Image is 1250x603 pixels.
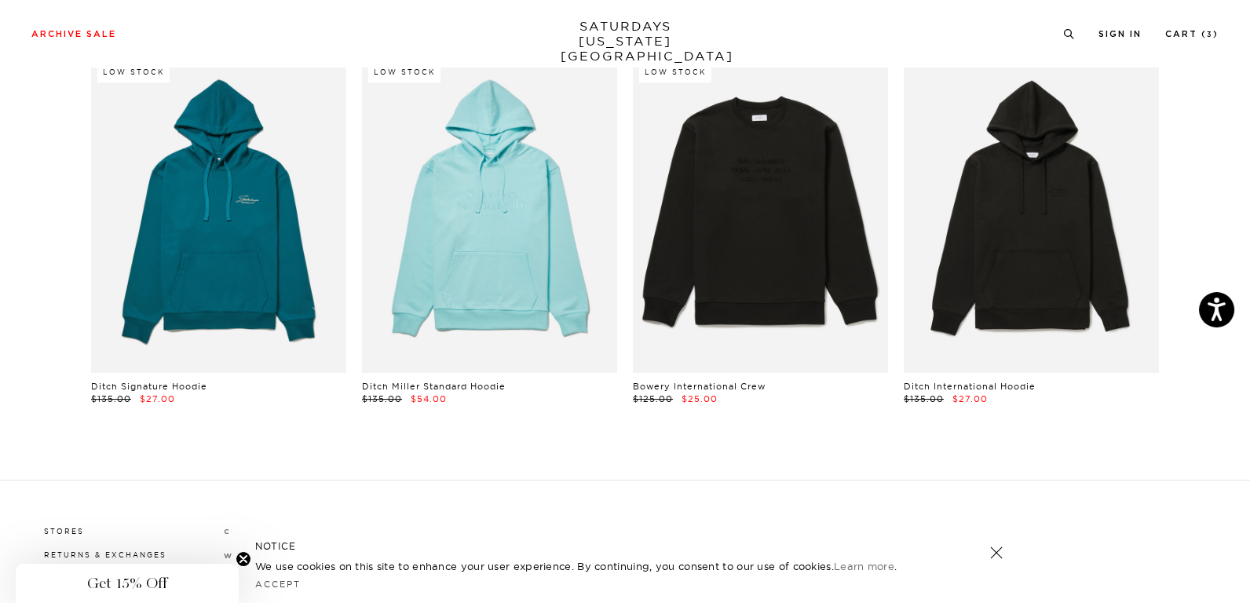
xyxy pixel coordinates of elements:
span: $135.00 [362,393,402,404]
span: Get 15% Off [87,574,167,593]
a: Ditch Signature Hoodie [91,381,207,392]
a: Stores [44,527,84,535]
div: Low Stock [97,60,170,82]
a: SATURDAYS[US_STATE][GEOGRAPHIC_DATA] [561,19,690,64]
a: Learn more [834,560,894,572]
strong: contact: [224,528,277,535]
small: 3 [1207,31,1213,38]
span: $27.00 [952,393,988,404]
span: $25.00 [682,393,718,404]
span: $135.00 [904,393,944,404]
div: Low Stock [639,60,711,82]
strong: wholesale: [224,553,291,560]
span: $54.00 [411,393,447,404]
a: Ditch International Hoodie [904,381,1036,392]
a: Accept [255,579,301,590]
a: Ditch Miller Standard Hoodie [362,381,506,392]
a: Cart (3) [1165,30,1219,38]
span: $125.00 [633,393,673,404]
span: $135.00 [91,393,131,404]
div: Low Stock [368,60,440,82]
h5: NOTICE [255,539,995,554]
a: Archive Sale [31,30,116,38]
span: $27.00 [140,393,175,404]
button: Close teaser [236,551,251,567]
a: Returns & Exchanges [44,550,166,559]
a: Bowery International Crew [633,381,766,392]
a: [EMAIL_ADDRESS][DOMAIN_NAME] [276,527,453,535]
div: Get 15% OffClose teaser [16,564,239,603]
a: Sign In [1098,30,1142,38]
p: We use cookies on this site to enhance your user experience. By continuing, you consent to our us... [255,558,939,574]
